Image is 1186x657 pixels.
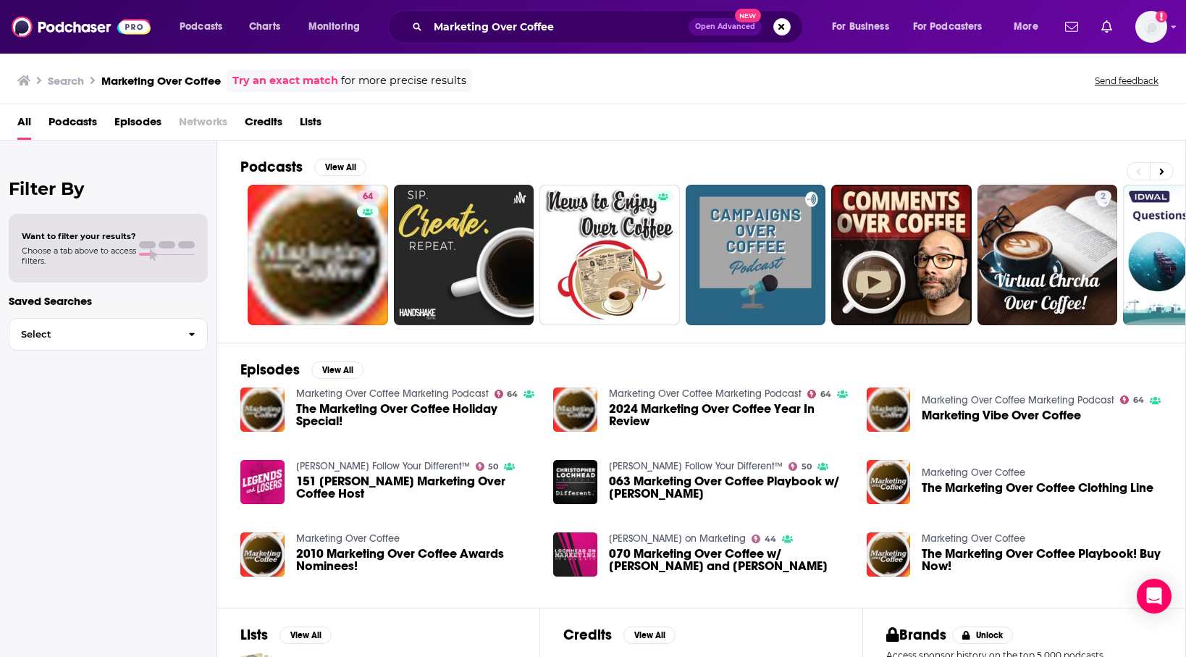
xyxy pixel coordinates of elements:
span: Select [9,330,177,339]
button: View All [314,159,366,176]
img: The Marketing Over Coffee Holiday Special! [240,388,285,432]
img: Marketing Vibe Over Coffee [867,388,911,432]
a: Lochhead on Marketing [609,532,746,545]
h2: Lists [240,626,268,644]
span: 2 [1101,190,1106,204]
button: open menu [298,15,379,38]
a: 2 [1095,191,1111,202]
a: 50 [788,462,812,471]
span: Open Advanced [695,23,755,30]
span: Charts [249,17,280,37]
span: For Business [832,17,889,37]
span: 64 [1133,397,1144,403]
a: 64 [248,185,388,325]
img: 151 John Wall Marketing Over Coffee Host [240,460,285,504]
a: Christopher Lochhead Follow Your Different™ [609,460,783,472]
a: 2 [977,185,1118,325]
a: Episodes [114,110,161,140]
img: User Profile [1135,11,1167,43]
h2: Credits [563,626,612,644]
a: ListsView All [240,626,332,644]
button: open menu [1004,15,1056,38]
a: All [17,110,31,140]
span: 50 [802,464,812,470]
a: The Marketing Over Coffee Playbook! Buy Now! [922,548,1162,572]
h2: Episodes [240,361,300,379]
a: Show notifications dropdown [1059,14,1084,39]
a: CreditsView All [563,626,676,644]
a: 50 [476,462,499,471]
a: 64 [357,191,379,202]
a: Podchaser - Follow, Share and Rate Podcasts [12,13,151,41]
button: Open AdvancedNew [689,18,762,35]
button: Show profile menu [1135,11,1167,43]
h3: Search [48,74,84,88]
h3: Marketing Over Coffee [101,74,221,88]
div: Open Intercom Messenger [1137,579,1172,614]
a: 44 [752,535,776,543]
span: 063 Marketing Over Coffee Playbook w/ [PERSON_NAME] [609,475,849,500]
span: 070 Marketing Over Coffee w/ [PERSON_NAME] and [PERSON_NAME] [609,548,849,572]
a: Show notifications dropdown [1095,14,1118,39]
a: Marketing Vibe Over Coffee [922,409,1081,422]
div: Search podcasts, credits, & more... [402,10,817,43]
a: EpisodesView All [240,361,363,379]
button: Select [9,318,208,351]
img: 2010 Marketing Over Coffee Awards Nominees! [240,532,285,577]
span: More [1014,17,1038,37]
span: Podcasts [49,110,97,140]
a: Christopher Lochhead Follow Your Different™ [296,460,470,472]
button: Send feedback [1090,75,1163,87]
a: Marketing Over Coffee Marketing Podcast [296,388,489,400]
a: 070 Marketing Over Coffee w/ John J. Wall and Kevin Maney [609,548,849,572]
span: for more precise results [341,72,466,89]
button: open menu [904,15,1004,38]
span: The Marketing Over Coffee Holiday Special! [296,403,537,427]
img: 070 Marketing Over Coffee w/ John J. Wall and Kevin Maney [553,532,597,577]
img: 2024 Marketing Over Coffee Year In Review [553,388,597,432]
a: Marketing Over Coffee [922,532,1025,545]
a: Marketing Over Coffee [922,466,1025,479]
span: Credits [245,110,282,140]
span: Want to filter your results? [22,231,136,241]
span: Choose a tab above to access filters. [22,246,136,266]
a: 151 John Wall Marketing Over Coffee Host [296,475,537,500]
span: 50 [488,464,498,470]
span: New [735,9,761,22]
span: Monitoring [308,17,360,37]
span: 151 [PERSON_NAME] Marketing Over Coffee Host [296,475,537,500]
span: 44 [765,536,776,543]
img: The Marketing Over Coffee Clothing Line [867,460,911,504]
span: Podcasts [180,17,222,37]
button: Unlock [952,627,1014,644]
a: 64 [807,390,831,398]
button: open menu [169,15,241,38]
button: View All [279,627,332,644]
button: View All [311,361,363,379]
input: Search podcasts, credits, & more... [428,15,689,38]
a: The Marketing Over Coffee Clothing Line [922,482,1153,494]
span: Networks [179,110,227,140]
img: 063 Marketing Over Coffee Playbook w/ John Wall [553,460,597,504]
h2: Filter By [9,178,208,199]
span: Lists [300,110,321,140]
span: 64 [820,391,831,398]
button: View All [623,627,676,644]
a: 64 [495,390,518,398]
a: Marketing Over Coffee [296,532,400,545]
a: Try an exact match [232,72,338,89]
span: 64 [363,190,373,204]
a: 64 [1120,396,1144,404]
a: 2024 Marketing Over Coffee Year In Review [609,403,849,427]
